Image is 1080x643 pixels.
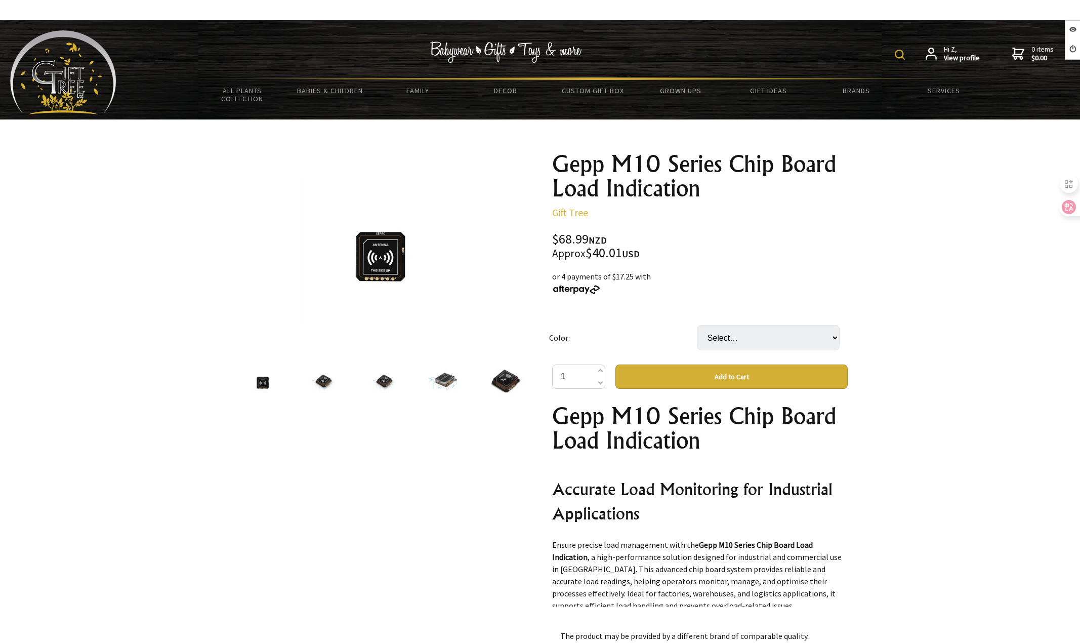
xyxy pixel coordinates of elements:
[895,50,905,60] img: product search
[725,80,812,101] a: Gift Ideas
[486,362,525,400] img: Gepp M10 Series Chip Board Load Indication
[552,477,848,526] h2: Accurate Load Monitoring for Industrial Applications
[552,404,848,607] div: Chip onboard indicator*1pcs
[243,362,282,400] img: Gepp M10 Series Chip Board Load Indication
[1031,54,1054,63] strong: $0.00
[552,247,586,260] small: Approx
[552,270,848,295] div: or 4 payments of $17.25 with
[900,80,988,101] a: Services
[552,539,848,612] p: Ensure precise load management with the , a high-performance solution designed for industrial and...
[430,42,581,63] img: Babywear - Gifts - Toys & more
[10,30,116,114] img: Babyware - Gifts - Toys and more...
[637,80,725,101] a: Grown Ups
[426,362,464,400] img: Gepp M10 Series Chip Board Load Indication
[304,362,343,400] img: Gepp M10 Series Chip Board Load Indication
[552,206,588,219] a: Gift Tree
[374,80,462,101] a: Family
[622,248,640,260] span: USD
[552,540,813,562] strong: Gepp M10 Series Chip Board Load Indication
[549,80,637,101] a: Custom Gift Box
[1031,45,1054,63] span: 0 items
[944,45,980,63] span: Hi Z,
[462,80,549,101] a: Decor
[552,233,848,260] div: $68.99 $40.01
[812,80,900,101] a: Brands
[552,285,601,294] img: Afterpay
[1012,45,1054,63] a: 0 items$0.00
[926,45,980,63] a: Hi Z,View profile
[552,404,848,453] h1: Gepp M10 Series Chip Board Load Indication
[615,365,848,389] button: Add to Cart
[549,311,697,365] td: Color:
[286,80,373,101] a: Babies & Children
[552,152,848,200] h1: Gepp M10 Series Chip Board Load Indication
[301,172,459,330] img: Gepp M10 Series Chip Board Load Indication
[365,362,403,400] img: Gepp M10 Series Chip Board Load Indication
[944,54,980,63] strong: View profile
[589,234,607,246] span: NZD
[198,80,286,109] a: All Plants Collection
